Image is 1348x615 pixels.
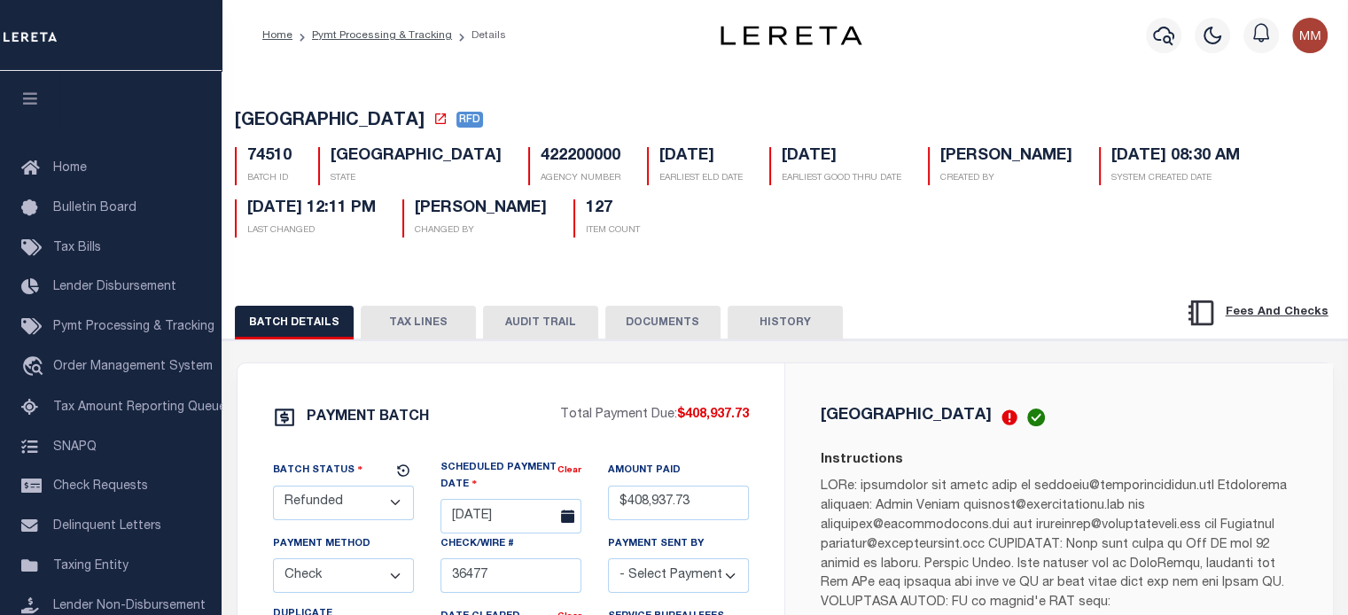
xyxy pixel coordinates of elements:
[659,172,743,185] p: EARLIEST ELD DATE
[53,440,97,453] span: SNAPQ
[541,172,620,185] p: AGENCY NUMBER
[307,410,429,424] h6: PAYMENT BATCH
[940,147,1072,167] h5: [PERSON_NAME]
[53,242,101,254] span: Tax Bills
[728,306,843,339] button: HISTORY
[456,112,483,128] span: RFD
[456,113,483,131] a: RFD
[247,172,292,185] p: BATCH ID
[235,113,425,130] span: [GEOGRAPHIC_DATA]
[721,26,862,45] img: logo-dark.svg
[273,537,370,552] label: Payment Method
[440,461,557,492] label: Scheduled Payment Date
[235,306,354,339] button: BATCH DETAILS
[53,560,129,572] span: Taxing Entity
[53,202,136,214] span: Bulletin Board
[440,537,514,552] label: Check/Wire #
[1111,147,1240,167] h5: [DATE] 08:30 AM
[53,600,206,612] span: Lender Non-Disbursement
[1027,409,1045,426] img: check-icon-green.svg
[560,406,749,425] p: Total Payment Due:
[1292,18,1328,53] img: svg+xml;base64,PHN2ZyB4bWxucz0iaHR0cDovL3d3dy53My5vcmcvMjAwMC9zdmciIHBvaW50ZXItZXZlbnRzPSJub25lIi...
[53,480,148,493] span: Check Requests
[53,162,87,175] span: Home
[608,486,749,520] input: $
[821,450,903,471] label: Instructions
[586,199,640,219] h5: 127
[247,147,292,167] h5: 74510
[312,30,452,41] a: Pymt Processing & Tracking
[483,306,598,339] button: AUDIT TRAIL
[557,466,581,475] a: Clear
[53,321,214,333] span: Pymt Processing & Tracking
[361,306,476,339] button: TAX LINES
[782,172,901,185] p: EARLIEST GOOD THRU DATE
[415,224,547,237] p: CHANGED BY
[605,306,721,339] button: DOCUMENTS
[586,224,640,237] p: ITEM COUNT
[53,520,161,533] span: Delinquent Letters
[608,463,681,479] label: Amount Paid
[331,172,502,185] p: STATE
[247,199,376,219] h5: [DATE] 12:11 PM
[452,27,506,43] li: Details
[659,147,743,167] h5: [DATE]
[541,147,620,167] h5: 422200000
[53,361,213,373] span: Order Management System
[1179,294,1336,331] button: Fees And Checks
[262,30,292,41] a: Home
[53,281,176,293] span: Lender Disbursement
[331,147,502,167] h5: [GEOGRAPHIC_DATA]
[782,147,901,167] h5: [DATE]
[940,172,1072,185] p: CREATED BY
[247,224,376,237] p: LAST CHANGED
[53,401,226,414] span: Tax Amount Reporting Queue
[415,199,547,219] h5: [PERSON_NAME]
[821,408,992,424] h5: [GEOGRAPHIC_DATA]
[21,356,50,379] i: travel_explore
[1111,172,1240,185] p: SYSTEM CREATED DATE
[677,409,749,421] span: $408,937.73
[273,462,363,479] label: Batch Status
[608,537,704,552] label: Payment Sent By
